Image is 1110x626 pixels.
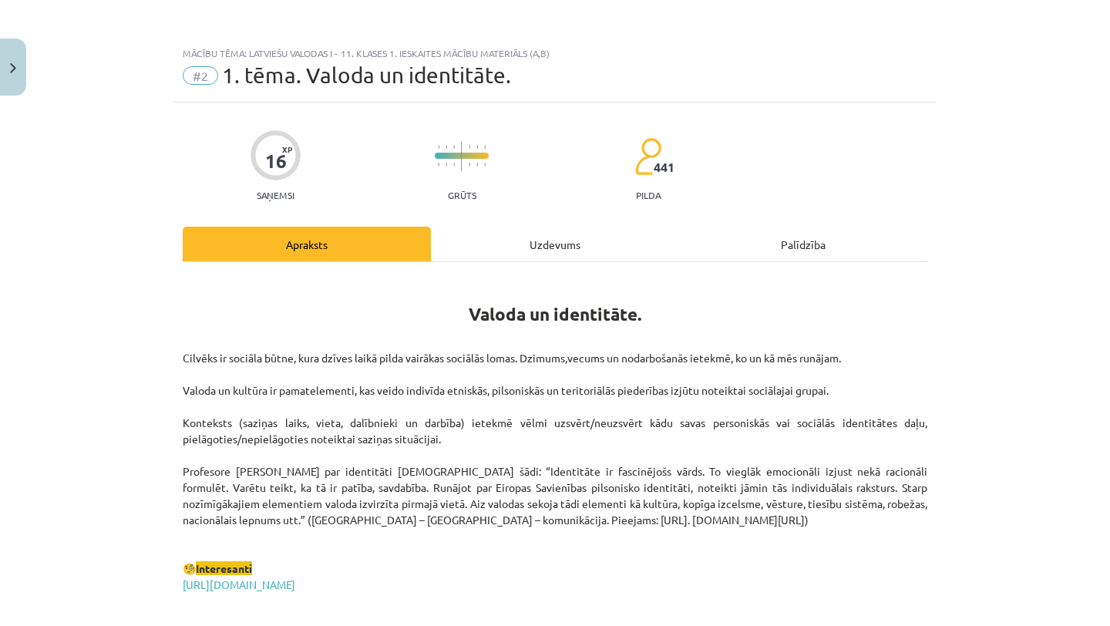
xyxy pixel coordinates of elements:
[446,163,447,167] img: icon-short-line-57e1e144782c952c97e751825c79c345078a6d821885a25fce030b3d8c18986b.svg
[453,163,455,167] img: icon-short-line-57e1e144782c952c97e751825c79c345078a6d821885a25fce030b3d8c18986b.svg
[476,163,478,167] img: icon-short-line-57e1e144782c952c97e751825c79c345078a6d821885a25fce030b3d8c18986b.svg
[469,303,642,325] b: Valoda un identitāte.
[222,62,511,88] span: 1. tēma. Valoda un identitāte.
[282,145,292,153] span: XP
[636,190,661,200] p: pilda
[196,561,252,575] span: Interesanti
[679,227,927,261] div: Palīdzība
[251,190,301,200] p: Saņemsi
[634,137,661,176] img: students-c634bb4e5e11cddfef0936a35e636f08e4e9abd3cc4e673bd6f9a4125e45ecb1.svg
[453,145,455,149] img: icon-short-line-57e1e144782c952c97e751825c79c345078a6d821885a25fce030b3d8c18986b.svg
[183,66,218,85] span: #2
[461,141,462,171] img: icon-long-line-d9ea69661e0d244f92f715978eff75569469978d946b2353a9bb055b3ed8787d.svg
[484,145,486,149] img: icon-short-line-57e1e144782c952c97e751825c79c345078a6d821885a25fce030b3d8c18986b.svg
[10,63,16,73] img: icon-close-lesson-0947bae3869378f0d4975bcd49f059093ad1ed9edebbc8119c70593378902aed.svg
[438,163,439,167] img: icon-short-line-57e1e144782c952c97e751825c79c345078a6d821885a25fce030b3d8c18986b.svg
[183,227,431,261] div: Apraksts
[654,160,674,174] span: 441
[431,227,679,261] div: Uzdevums
[484,163,486,167] img: icon-short-line-57e1e144782c952c97e751825c79c345078a6d821885a25fce030b3d8c18986b.svg
[183,577,295,591] a: [URL][DOMAIN_NAME]
[469,145,470,149] img: icon-short-line-57e1e144782c952c97e751825c79c345078a6d821885a25fce030b3d8c18986b.svg
[448,190,476,200] p: Grūts
[446,145,447,149] img: icon-short-line-57e1e144782c952c97e751825c79c345078a6d821885a25fce030b3d8c18986b.svg
[469,163,470,167] img: icon-short-line-57e1e144782c952c97e751825c79c345078a6d821885a25fce030b3d8c18986b.svg
[265,150,287,172] div: 16
[438,145,439,149] img: icon-short-line-57e1e144782c952c97e751825c79c345078a6d821885a25fce030b3d8c18986b.svg
[183,48,927,59] div: Mācību tēma: Latviešu valodas i - 11. klases 1. ieskaites mācību materiāls (a,b)
[476,145,478,149] img: icon-short-line-57e1e144782c952c97e751825c79c345078a6d821885a25fce030b3d8c18986b.svg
